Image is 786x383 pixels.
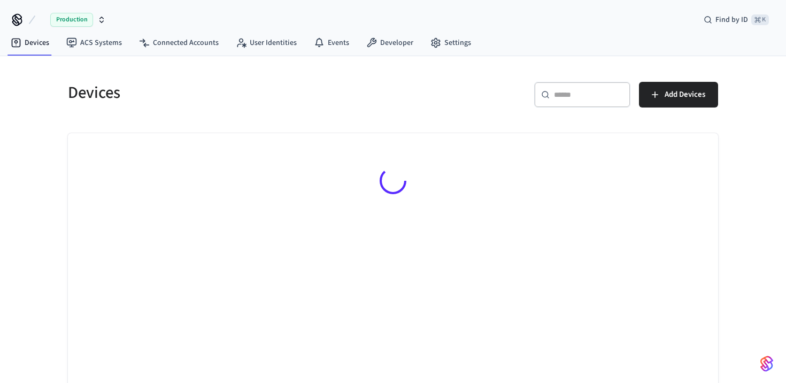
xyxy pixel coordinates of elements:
a: Settings [422,33,480,52]
a: ACS Systems [58,33,130,52]
a: Connected Accounts [130,33,227,52]
img: SeamLogoGradient.69752ec5.svg [760,355,773,372]
h5: Devices [68,82,387,104]
button: Add Devices [639,82,718,108]
a: Developer [358,33,422,52]
span: Production [50,13,93,27]
span: Find by ID [715,14,748,25]
a: User Identities [227,33,305,52]
span: ⌘ K [751,14,769,25]
a: Events [305,33,358,52]
a: Devices [2,33,58,52]
div: Find by ID⌘ K [695,10,777,29]
span: Add Devices [665,88,705,102]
